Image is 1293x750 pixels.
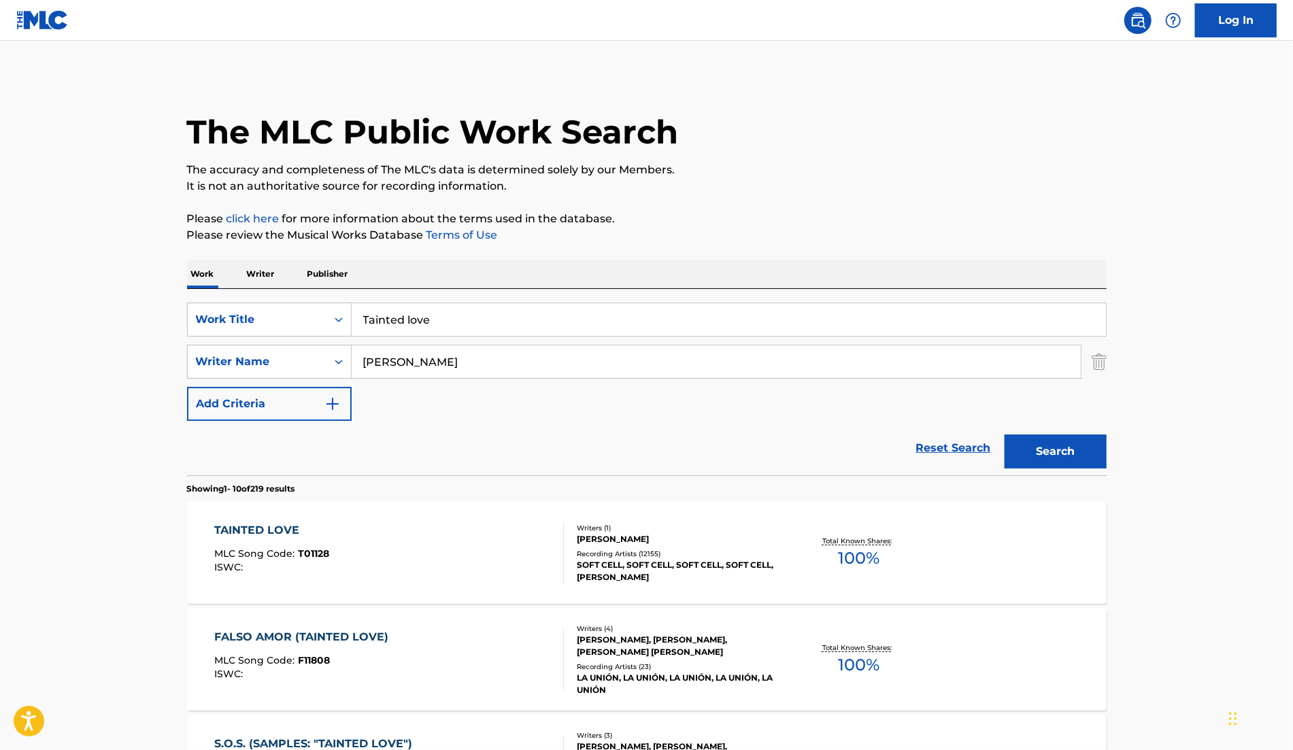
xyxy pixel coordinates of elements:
[187,227,1107,243] p: Please review the Musical Works Database
[214,547,298,560] span: MLC Song Code :
[1124,7,1152,34] a: Public Search
[577,672,782,696] div: LA UNIÓN, LA UNIÓN, LA UNIÓN, LA UNIÓN, LA UNIÓN
[196,354,318,370] div: Writer Name
[577,662,782,672] div: Recording Artists ( 23 )
[187,112,679,152] h1: The MLC Public Work Search
[214,522,329,539] div: TAINTED LOVE
[214,629,395,645] div: FALSO AMOR (TAINTED LOVE)
[577,549,782,559] div: Recording Artists ( 12155 )
[214,654,298,666] span: MLC Song Code :
[187,178,1107,194] p: It is not an authoritative source for recording information.
[1229,698,1237,739] div: Drag
[196,311,318,328] div: Work Title
[187,260,218,288] p: Work
[298,654,330,666] span: F11808
[577,730,782,740] div: Writers ( 3 )
[214,668,246,680] span: ISWC :
[577,523,782,533] div: Writers ( 1 )
[187,211,1107,227] p: Please for more information about the terms used in the database.
[1092,345,1107,379] img: Delete Criterion
[243,260,279,288] p: Writer
[577,634,782,658] div: [PERSON_NAME], [PERSON_NAME], [PERSON_NAME] [PERSON_NAME]
[187,483,295,495] p: Showing 1 - 10 of 219 results
[822,643,895,653] p: Total Known Shares:
[187,162,1107,178] p: The accuracy and completeness of The MLC's data is determined solely by our Members.
[16,10,69,30] img: MLC Logo
[187,303,1107,475] form: Search Form
[226,212,280,225] a: click here
[909,433,998,463] a: Reset Search
[187,609,1107,711] a: FALSO AMOR (TAINTED LOVE)MLC Song Code:F11808ISWC:Writers (4)[PERSON_NAME], [PERSON_NAME], [PERSO...
[1225,685,1293,750] iframe: Chat Widget
[1005,434,1107,468] button: Search
[822,536,895,546] p: Total Known Shares:
[577,533,782,545] div: [PERSON_NAME]
[214,561,246,573] span: ISWC :
[838,653,879,677] span: 100 %
[1165,12,1181,29] img: help
[298,547,329,560] span: T01128
[424,228,498,241] a: Terms of Use
[577,624,782,634] div: Writers ( 4 )
[1130,12,1146,29] img: search
[324,396,341,412] img: 9d2ae6d4665cec9f34b9.svg
[187,387,352,421] button: Add Criteria
[187,502,1107,604] a: TAINTED LOVEMLC Song Code:T01128ISWC:Writers (1)[PERSON_NAME]Recording Artists (12155)SOFT CELL, ...
[1195,3,1277,37] a: Log In
[577,559,782,583] div: SOFT CELL, SOFT CELL, SOFT CELL, SOFT CELL, [PERSON_NAME]
[838,546,879,570] span: 100 %
[303,260,352,288] p: Publisher
[1160,7,1187,34] div: Help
